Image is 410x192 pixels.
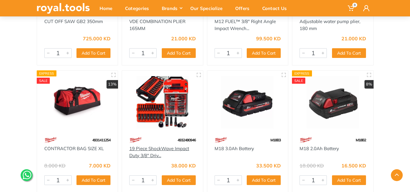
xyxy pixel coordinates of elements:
[300,135,312,145] img: 68.webp
[37,70,57,76] div: Express
[332,48,366,58] button: Add To Cart
[44,163,66,168] div: 8.000 KD
[37,3,90,14] img: royal.tools Logo
[258,2,295,15] div: Contact Us
[300,19,360,31] a: Adjustable water pump plier, 180 mm
[42,76,113,129] img: Royal Tools - CONTRACTOR BAG SIZE XL
[256,36,281,41] div: 99.500 KD
[129,146,189,158] a: 19 Piece ShockWave Impact Duty 3/8" Driv...
[215,19,276,31] a: M12 FUEL™ 3/8" Right Angle Impact Wrench...
[95,2,121,15] div: Home
[44,135,57,145] img: 68.webp
[341,163,366,168] div: 16.500 KD
[213,76,283,129] img: Royal Tools - M18 3.0Ah Battery
[171,163,196,168] div: 38.000 KD
[129,135,142,145] img: 68.webp
[92,138,110,142] span: 4931411254
[121,2,158,15] div: Categories
[292,70,312,76] div: Express
[186,2,231,15] div: Our Specialize
[44,19,103,24] a: CUT OFF SAW GB2 350mm
[178,138,196,142] span: 4932480946
[341,36,366,41] div: 21.000 KD
[89,163,110,168] div: 7.000 KD
[300,146,339,151] a: M18 2.0Ah Battery
[76,48,110,58] button: Add To Cart
[158,2,186,15] div: Brands
[37,78,50,84] div: SALE
[162,48,196,58] button: Add To Cart
[364,80,374,89] div: 8%
[356,138,366,142] span: M18B2
[292,78,305,84] div: SALE
[215,135,227,145] img: 68.webp
[352,3,357,7] span: 0
[231,2,258,15] div: Offers
[300,163,324,168] div: 18.000 KD
[256,163,281,168] div: 33.500 KD
[83,36,110,41] div: 725.000 KD
[298,76,368,129] img: Royal Tools - M18 2.0Ah Battery
[127,76,198,129] img: Royal Tools - 19 Piece ShockWave Impact Duty 3/8
[107,80,118,89] div: 13%
[44,146,104,151] a: CONTRACTOR BAG SIZE XL
[129,19,185,31] a: VDE COMBINATION PLIER 165MM
[171,36,196,41] div: 21.000 KD
[270,138,281,142] span: M18B3
[215,146,254,151] a: M18 3.0Ah Battery
[247,48,281,58] button: Add To Cart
